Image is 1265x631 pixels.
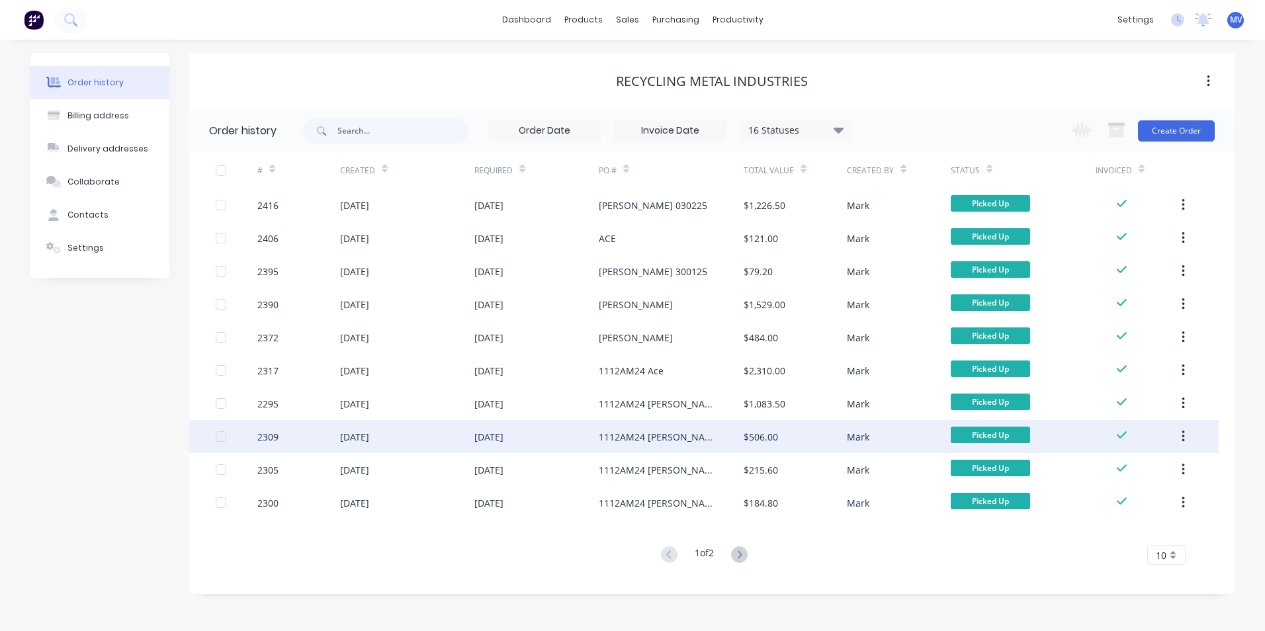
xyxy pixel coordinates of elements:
[340,397,369,411] div: [DATE]
[340,496,369,510] div: [DATE]
[744,463,778,477] div: $215.60
[951,261,1030,278] span: Picked Up
[30,99,169,132] button: Billing address
[474,463,503,477] div: [DATE]
[599,496,717,510] div: 1112AM24 [PERSON_NAME]
[744,496,778,510] div: $184.80
[951,228,1030,245] span: Picked Up
[744,265,773,278] div: $79.20
[474,496,503,510] div: [DATE]
[847,430,869,444] div: Mark
[474,152,599,189] div: Required
[67,242,104,254] div: Settings
[340,165,375,177] div: Created
[30,231,169,265] button: Settings
[340,265,369,278] div: [DATE]
[340,463,369,477] div: [DATE]
[257,364,279,378] div: 2317
[951,460,1030,476] span: Picked Up
[340,152,474,189] div: Created
[744,298,785,312] div: $1,529.00
[646,10,706,30] div: purchasing
[847,496,869,510] div: Mark
[474,397,503,411] div: [DATE]
[257,397,279,411] div: 2295
[257,231,279,245] div: 2406
[744,165,794,177] div: Total Value
[1096,165,1132,177] div: Invoiced
[67,209,109,221] div: Contacts
[67,176,120,188] div: Collaborate
[599,231,616,245] div: ACE
[847,331,869,345] div: Mark
[257,496,279,510] div: 2300
[67,110,129,122] div: Billing address
[744,198,785,212] div: $1,226.50
[257,430,279,444] div: 2309
[951,152,1096,189] div: Status
[599,152,744,189] div: PO #
[847,364,869,378] div: Mark
[257,152,340,189] div: #
[340,198,369,212] div: [DATE]
[257,463,279,477] div: 2305
[30,198,169,231] button: Contacts
[340,430,369,444] div: [DATE]
[474,298,503,312] div: [DATE]
[474,165,513,177] div: Required
[24,10,44,30] img: Factory
[599,463,717,477] div: 1112AM24 [PERSON_NAME]
[847,463,869,477] div: Mark
[847,152,950,189] div: Created By
[257,331,279,345] div: 2372
[609,10,646,30] div: sales
[474,430,503,444] div: [DATE]
[474,331,503,345] div: [DATE]
[744,364,785,378] div: $2,310.00
[847,397,869,411] div: Mark
[67,77,124,89] div: Order history
[257,265,279,278] div: 2395
[744,152,847,189] div: Total Value
[706,10,770,30] div: productivity
[951,427,1030,443] span: Picked Up
[744,331,778,345] div: $484.00
[340,231,369,245] div: [DATE]
[951,493,1030,509] span: Picked Up
[257,198,279,212] div: 2416
[599,165,617,177] div: PO #
[951,165,980,177] div: Status
[474,198,503,212] div: [DATE]
[740,123,851,138] div: 16 Statuses
[599,430,717,444] div: 1112AM24 [PERSON_NAME]
[744,430,778,444] div: $506.00
[474,364,503,378] div: [DATE]
[599,364,664,378] div: 1112AM24 Ace
[599,198,707,212] div: [PERSON_NAME] 030225
[474,265,503,278] div: [DATE]
[340,331,369,345] div: [DATE]
[951,195,1030,212] span: Picked Up
[599,265,707,278] div: [PERSON_NAME] 300125
[616,73,808,89] div: Recycling Metal Industries
[1138,120,1215,142] button: Create Order
[1096,152,1178,189] div: Invoiced
[209,123,277,139] div: Order history
[1230,14,1242,26] span: MV
[744,397,785,411] div: $1,083.50
[30,66,169,99] button: Order history
[951,294,1030,311] span: Picked Up
[257,165,263,177] div: #
[951,327,1030,344] span: Picked Up
[30,165,169,198] button: Collaborate
[558,10,609,30] div: products
[599,331,673,345] div: [PERSON_NAME]
[30,132,169,165] button: Delivery addresses
[599,298,673,312] div: [PERSON_NAME]
[599,397,717,411] div: 1112AM24 [PERSON_NAME]
[744,231,778,245] div: $121.00
[474,231,503,245] div: [DATE]
[340,298,369,312] div: [DATE]
[847,231,869,245] div: Mark
[615,121,726,141] input: Invoice Date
